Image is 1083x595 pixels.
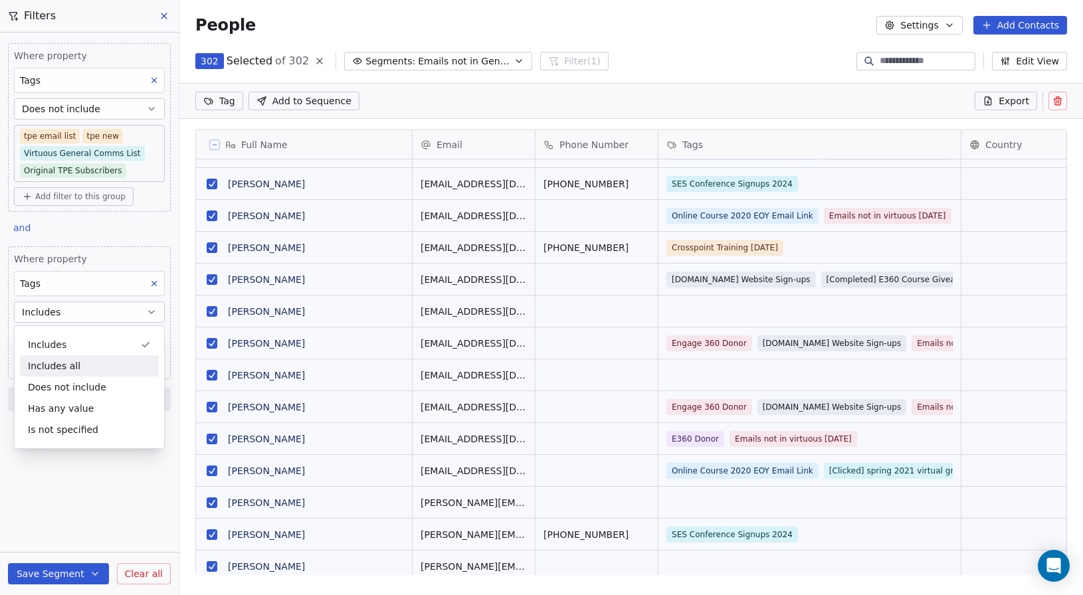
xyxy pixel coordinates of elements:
span: Crosspoint Training [DATE] [666,240,783,256]
a: [PERSON_NAME] [228,274,305,285]
button: 302 [195,53,224,69]
span: Email [437,138,462,151]
span: Online Course 2020 EOY Email Link [666,208,819,224]
a: [PERSON_NAME] [228,466,305,476]
a: [PERSON_NAME] [228,434,305,444]
span: [EMAIL_ADDRESS][DOMAIN_NAME] [421,337,527,350]
div: Email [413,130,535,159]
span: Emails not in virtuous [DATE] [730,431,857,447]
a: [PERSON_NAME] [228,306,305,317]
a: [PERSON_NAME] [228,370,305,381]
span: [PERSON_NAME][EMAIL_ADDRESS][PERSON_NAME][DOMAIN_NAME] [421,496,527,509]
div: Suggestions [15,334,164,440]
span: Online Course 2020 EOY Email Link [666,463,819,479]
span: [DOMAIN_NAME] Website Sign-ups [666,272,816,288]
a: [PERSON_NAME] [228,529,305,540]
a: [PERSON_NAME] [228,179,305,189]
div: Does not include [20,377,159,398]
div: Phone Number [536,130,658,159]
span: SES Conference Signups 2024 [666,176,798,192]
div: grid [196,159,413,575]
span: of 302 [275,53,309,69]
span: [EMAIL_ADDRESS][DOMAIN_NAME] [421,241,527,254]
span: Tag [219,94,235,108]
span: E360 Donor [666,431,724,447]
span: People [195,15,256,35]
a: [PERSON_NAME] [228,402,305,412]
div: Full Name [196,130,412,159]
div: Is not specified [20,419,159,440]
div: Open Intercom Messenger [1038,550,1070,582]
span: Export [999,94,1029,108]
span: [EMAIL_ADDRESS][DOMAIN_NAME] [421,209,527,222]
span: [PHONE_NUMBER] [543,528,650,541]
div: Has any value [20,398,159,419]
span: Emails not in virtuous [DATE] [912,335,1039,351]
button: Add Contacts [973,16,1067,35]
span: [EMAIL_ADDRESS][DOMAIN_NAME] [421,305,527,318]
button: Edit View [992,52,1067,70]
span: [Clicked] spring 2021 virtual group link [824,463,991,479]
span: Emails not in virtuous [DATE] [912,399,1039,415]
span: Engage 360 Donor [666,335,752,351]
button: Export [975,92,1037,110]
div: Tags [658,130,961,159]
span: [DOMAIN_NAME] Website Sign-ups [757,399,907,415]
button: Tag [195,92,243,110]
span: Segments: [365,54,415,68]
span: Add to Sequence [272,94,351,108]
span: [PHONE_NUMBER] [543,241,650,254]
a: [PERSON_NAME] [228,338,305,349]
a: [PERSON_NAME] [228,211,305,221]
a: [PERSON_NAME] [228,242,305,253]
span: Tags [682,138,703,151]
span: [EMAIL_ADDRESS][DOMAIN_NAME] [421,369,527,382]
div: Includes all [20,355,159,377]
button: Settings [876,16,962,35]
span: Phone Number [559,138,629,151]
span: [EMAIL_ADDRESS][DOMAIN_NAME] [421,177,527,191]
span: Emails not in virtuous [DATE] [824,208,951,224]
span: Country [985,138,1023,151]
span: Emails not in Gen Com or TPE [418,54,511,68]
span: [PERSON_NAME][EMAIL_ADDRESS][DOMAIN_NAME] [421,528,527,541]
a: [PERSON_NAME] [228,561,305,572]
span: [EMAIL_ADDRESS][DOMAIN_NAME] [421,400,527,414]
span: [EMAIL_ADDRESS][DOMAIN_NAME] [421,273,527,286]
span: [PERSON_NAME][EMAIL_ADDRESS][PERSON_NAME][DOMAIN_NAME] [421,560,527,573]
span: SES Conference Signups 2024 [666,527,798,543]
span: [Completed] E360 Course Giveaway [DATE] [821,272,1007,288]
span: Full Name [241,138,288,151]
span: Selected [227,53,272,69]
button: Add to Sequence [248,92,359,110]
span: [EMAIL_ADDRESS][DOMAIN_NAME] [421,464,527,477]
span: 302 [201,54,219,68]
span: [DOMAIN_NAME] Website Sign-ups [757,335,907,351]
span: Engage 360 Donor [666,399,752,415]
span: [PHONE_NUMBER] [543,177,650,191]
span: [EMAIL_ADDRESS][DOMAIN_NAME] [421,432,527,446]
div: Includes [20,334,159,355]
button: Filter(1) [540,52,609,70]
a: [PERSON_NAME] [228,497,305,508]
